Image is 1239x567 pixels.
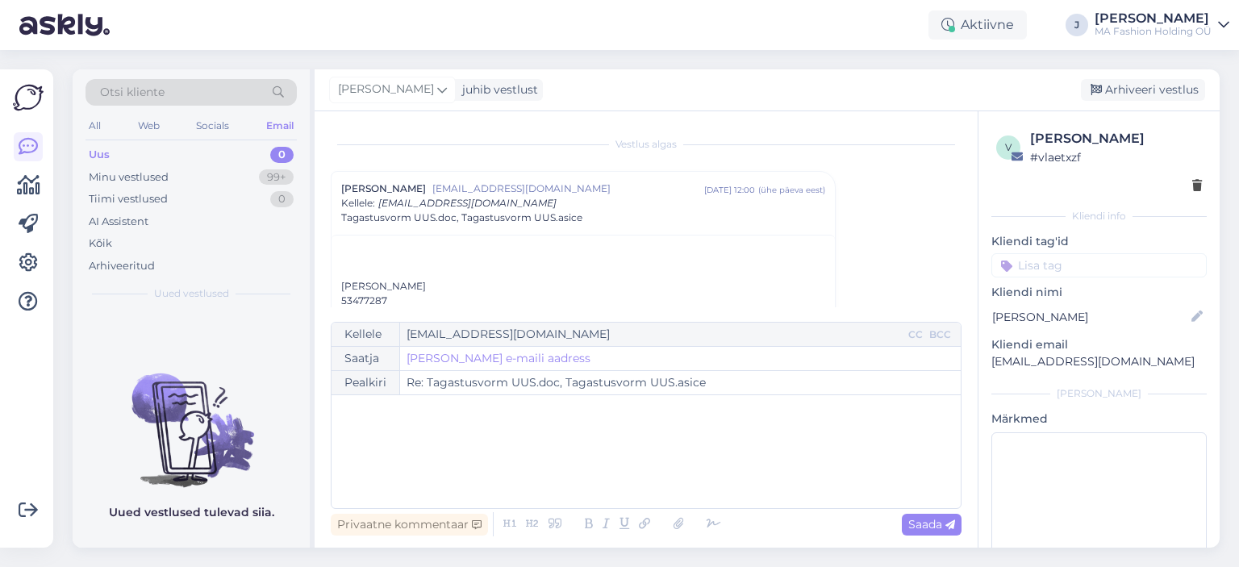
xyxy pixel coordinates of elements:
[13,82,44,113] img: Askly Logo
[341,197,375,209] span: Kellele :
[332,323,400,346] div: Kellele
[341,211,582,225] span: Tagastusvorm UUS.doc, Tagastusvorm UUS.asice
[400,323,905,346] input: Recepient...
[341,265,825,294] div: [PERSON_NAME]
[905,327,926,342] div: CC
[341,181,426,196] span: [PERSON_NAME]
[89,191,168,207] div: Tiimi vestlused
[109,504,274,521] p: Uued vestlused tulevad siia.
[193,115,232,136] div: Socials
[1066,14,1088,36] div: J
[332,371,400,394] div: Pealkiri
[758,184,825,196] div: ( ühe päeva eest )
[432,181,704,196] span: [EMAIL_ADDRESS][DOMAIN_NAME]
[991,386,1207,401] div: [PERSON_NAME]
[89,258,155,274] div: Arhiveeritud
[400,371,961,394] input: Write subject here...
[991,209,1207,223] div: Kliendi info
[704,184,755,196] div: [DATE] 12:00
[332,347,400,370] div: Saatja
[991,233,1207,250] p: Kliendi tag'id
[135,115,163,136] div: Web
[991,336,1207,353] p: Kliendi email
[89,169,169,186] div: Minu vestlused
[991,253,1207,277] input: Lisa tag
[1095,12,1212,25] div: [PERSON_NAME]
[86,115,104,136] div: All
[1005,141,1012,153] span: v
[1081,79,1205,101] div: Arhiveeri vestlus
[89,214,148,230] div: AI Assistent
[341,294,825,323] div: 53477287
[407,350,590,367] a: [PERSON_NAME] e-maili aadress
[991,353,1207,370] p: [EMAIL_ADDRESS][DOMAIN_NAME]
[331,514,488,536] div: Privaatne kommentaar
[378,197,557,209] span: [EMAIL_ADDRESS][DOMAIN_NAME]
[259,169,294,186] div: 99+
[1095,25,1212,38] div: MA Fashion Holding OÜ
[89,236,112,252] div: Kõik
[331,137,962,152] div: Vestlus algas
[263,115,297,136] div: Email
[992,308,1188,326] input: Lisa nimi
[100,84,165,101] span: Otsi kliente
[89,147,110,163] div: Uus
[270,191,294,207] div: 0
[928,10,1027,40] div: Aktiivne
[270,147,294,163] div: 0
[908,517,955,532] span: Saada
[1095,12,1229,38] a: [PERSON_NAME]MA Fashion Holding OÜ
[73,344,310,490] img: No chats
[456,81,538,98] div: juhib vestlust
[338,81,434,98] span: [PERSON_NAME]
[1030,148,1202,166] div: # vlaetxzf
[991,411,1207,427] p: Märkmed
[991,284,1207,301] p: Kliendi nimi
[154,286,229,301] span: Uued vestlused
[1030,129,1202,148] div: [PERSON_NAME]
[926,327,954,342] div: BCC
